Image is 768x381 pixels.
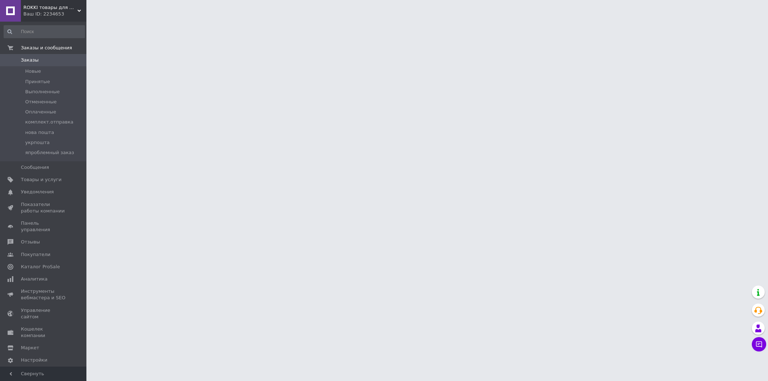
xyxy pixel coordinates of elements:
[25,139,50,146] span: укрпошта
[25,109,56,115] span: Оплаченные
[25,149,74,156] span: япроблемный заказ
[21,251,50,258] span: Покупатели
[21,357,47,363] span: Настройки
[4,25,85,38] input: Поиск
[21,264,60,270] span: Каталог ProSale
[21,345,39,351] span: Маркет
[21,307,67,320] span: Управление сайтом
[25,119,73,125] span: комплект.отправка
[25,129,54,136] span: нова пошта
[23,4,77,11] span: ROKKI товары для животных
[21,288,67,301] span: Инструменты вебмастера и SEO
[21,201,67,214] span: Показатели работы компании
[21,220,67,233] span: Панель управления
[21,45,72,51] span: Заказы и сообщения
[21,176,62,183] span: Товары и услуги
[23,11,86,17] div: Ваш ID: 2234653
[21,239,40,245] span: Отзывы
[25,99,57,105] span: Отмененные
[21,189,54,195] span: Уведомления
[25,79,50,85] span: Принятые
[21,57,39,63] span: Заказы
[25,68,41,75] span: Новые
[25,89,60,95] span: Выполненные
[21,164,49,171] span: Сообщения
[21,326,67,339] span: Кошелек компании
[752,337,766,351] button: Чат с покупателем
[21,276,48,282] span: Аналитика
